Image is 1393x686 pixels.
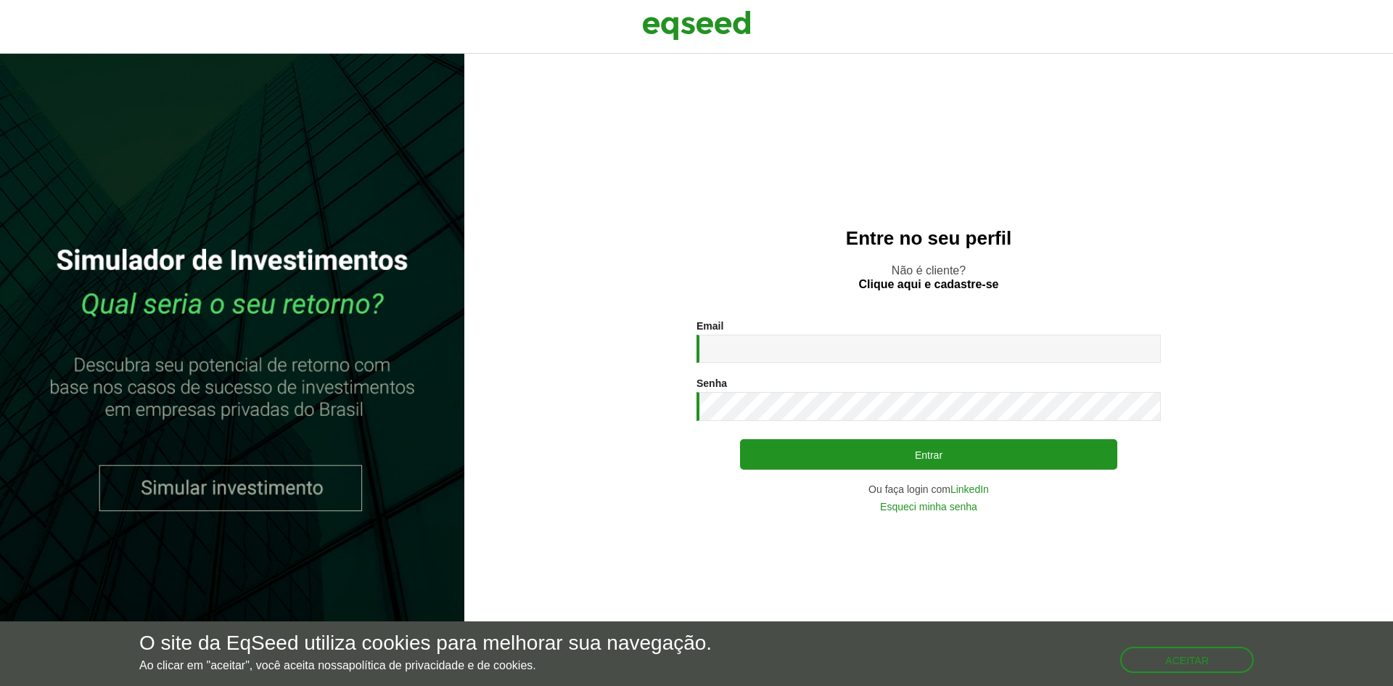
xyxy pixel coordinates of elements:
h2: Entre no seu perfil [493,228,1364,249]
a: Esqueci minha senha [880,502,977,512]
button: Entrar [740,439,1117,470]
a: LinkedIn [950,484,989,494]
h5: O site da EqSeed utiliza cookies para melhorar sua navegação. [139,632,712,655]
a: política de privacidade e de cookies [349,660,533,671]
label: Email [696,321,723,331]
p: Ao clicar em "aceitar", você aceita nossa . [139,658,712,672]
p: Não é cliente? [493,264,1364,291]
label: Senha [696,378,727,388]
a: Clique aqui e cadastre-se [859,279,999,290]
div: Ou faça login com [696,484,1161,494]
button: Aceitar [1120,647,1254,673]
img: EqSeed Logo [642,7,751,44]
